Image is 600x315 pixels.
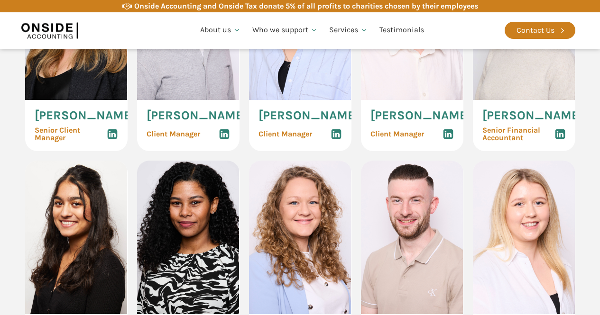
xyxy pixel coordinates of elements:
img: Onside Accounting [21,19,78,41]
span: Client Manager [370,130,424,138]
span: Client Manager [258,130,312,138]
span: [PERSON_NAME] [258,109,359,122]
a: Services [323,14,374,46]
span: [PERSON_NAME] [147,109,247,122]
a: Who we support [247,14,324,46]
span: [PERSON_NAME] [35,109,135,122]
span: Senior Client Manager [35,126,107,142]
a: About us [194,14,247,46]
span: Senior Financial Accountant [482,126,554,142]
span: [PERSON_NAME] [370,109,471,122]
a: Contact Us [505,22,575,39]
span: Client Manager [147,130,200,138]
span: [PERSON_NAME] [482,109,583,122]
a: Testimonials [374,14,430,46]
div: Contact Us [517,24,554,36]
